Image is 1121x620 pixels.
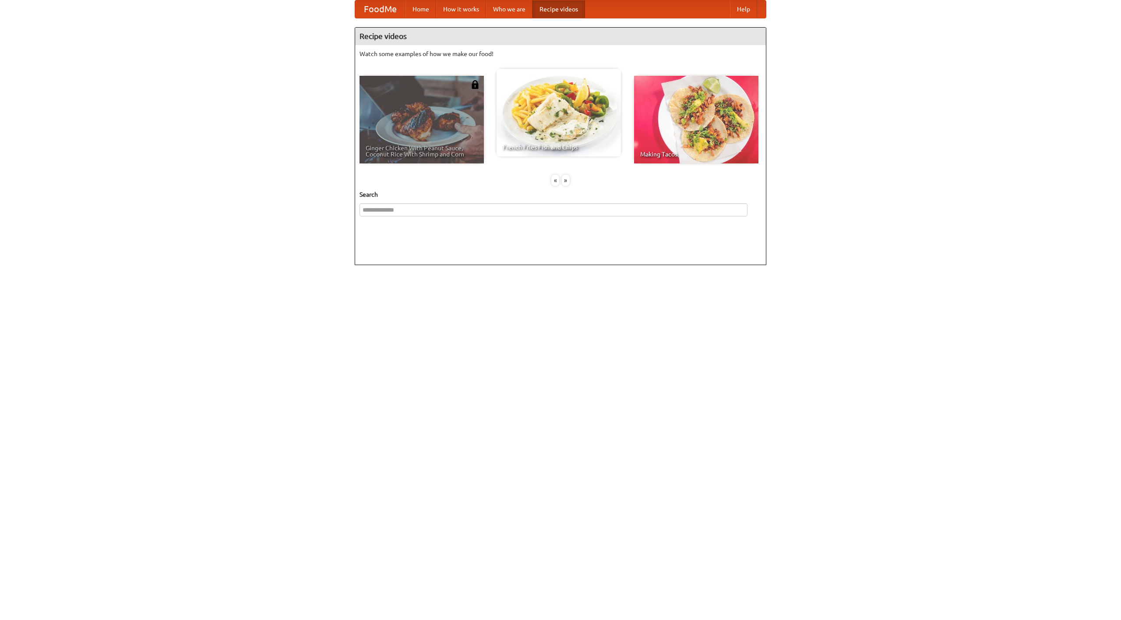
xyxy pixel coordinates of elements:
h5: Search [360,190,761,199]
div: « [551,175,559,186]
span: French Fries Fish and Chips [503,144,615,150]
a: Making Tacos [634,76,758,163]
img: 483408.png [471,80,479,89]
a: Recipe videos [532,0,585,18]
a: Who we are [486,0,532,18]
a: Help [730,0,757,18]
span: Making Tacos [640,151,752,157]
a: Home [405,0,436,18]
a: How it works [436,0,486,18]
div: » [562,175,570,186]
a: FoodMe [355,0,405,18]
h4: Recipe videos [355,28,766,45]
a: French Fries Fish and Chips [497,69,621,156]
p: Watch some examples of how we make our food! [360,50,761,58]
